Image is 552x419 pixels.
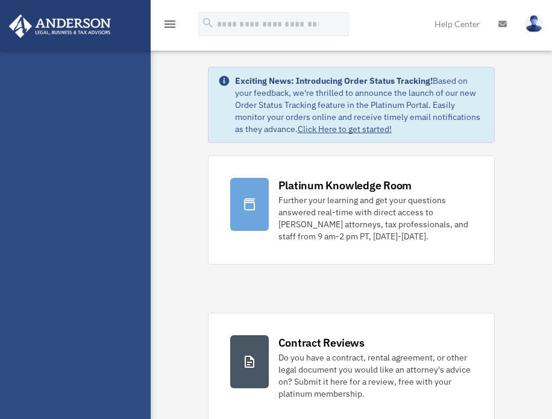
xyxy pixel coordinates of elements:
[163,21,177,31] a: menu
[278,178,412,193] div: Platinum Knowledge Room
[5,14,114,38] img: Anderson Advisors Platinum Portal
[163,17,177,31] i: menu
[278,335,365,350] div: Contract Reviews
[208,156,495,265] a: Platinum Knowledge Room Further your learning and get your questions answered real-time with dire...
[278,194,473,242] div: Further your learning and get your questions answered real-time with direct access to [PERSON_NAM...
[235,75,433,86] strong: Exciting News: Introducing Order Status Tracking!
[201,16,215,30] i: search
[278,351,473,400] div: Do you have a contract, rental agreement, or other legal document you would like an attorney's ad...
[525,15,543,33] img: User Pic
[298,124,392,134] a: Click Here to get started!
[235,75,485,135] div: Based on your feedback, we're thrilled to announce the launch of our new Order Status Tracking fe...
